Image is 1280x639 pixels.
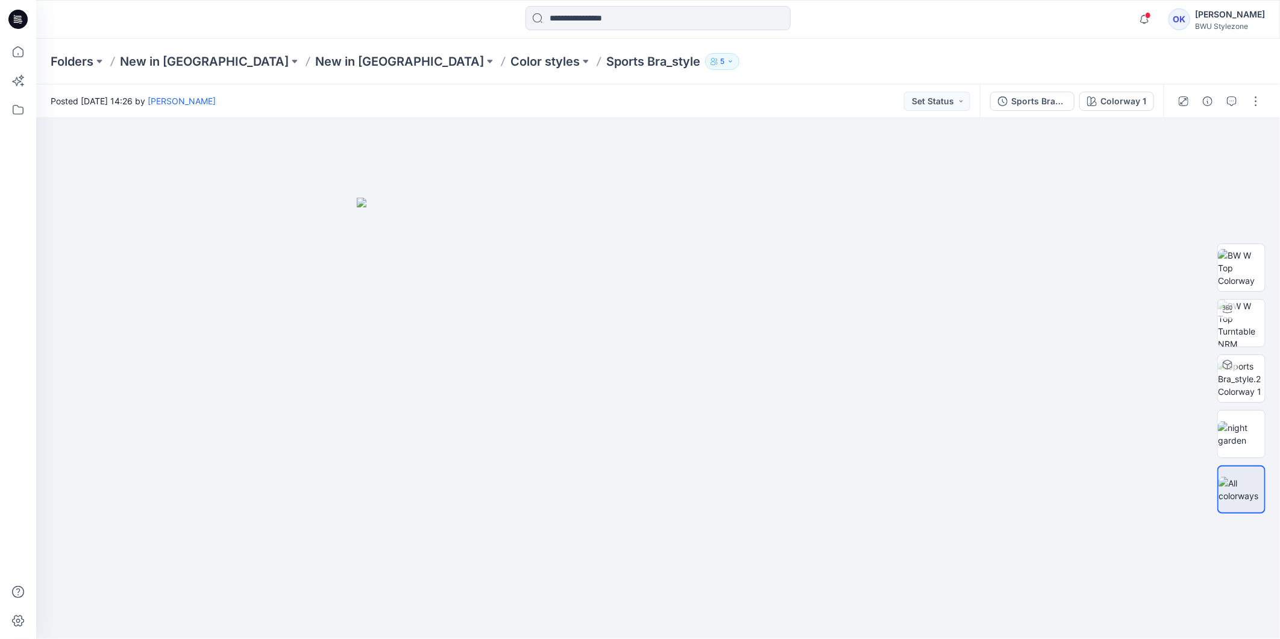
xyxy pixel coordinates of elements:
[51,95,216,107] span: Posted [DATE] 14:26 by
[705,53,739,70] button: 5
[357,198,959,639] img: eyJhbGciOiJIUzI1NiIsImtpZCI6IjAiLCJzbHQiOiJzZXMiLCJ0eXAiOiJKV1QifQ.eyJkYXRhIjp7InR5cGUiOiJzdG9yYW...
[1218,421,1265,447] img: night garden
[1195,7,1265,22] div: [PERSON_NAME]
[1100,95,1146,108] div: Colorway 1
[315,53,484,70] a: New in [GEOGRAPHIC_DATA]
[1011,95,1067,108] div: Sports Bra_style.2
[990,92,1075,111] button: Sports Bra_style.2
[510,53,580,70] a: Color styles
[1218,300,1265,347] img: BW W Top Turntable NRM
[1169,8,1190,30] div: OK
[1195,22,1265,31] div: BWU Stylezone
[1219,477,1264,502] img: All colorways
[51,53,93,70] a: Folders
[148,96,216,106] a: [PERSON_NAME]
[1218,249,1265,287] img: BW W Top Colorway
[1198,92,1217,111] button: Details
[606,53,700,70] p: Sports Bra_style
[1218,360,1265,398] img: Sports Bra_style.2 Colorway 1
[720,55,724,68] p: 5
[120,53,289,70] a: New in [GEOGRAPHIC_DATA]
[1079,92,1154,111] button: Colorway 1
